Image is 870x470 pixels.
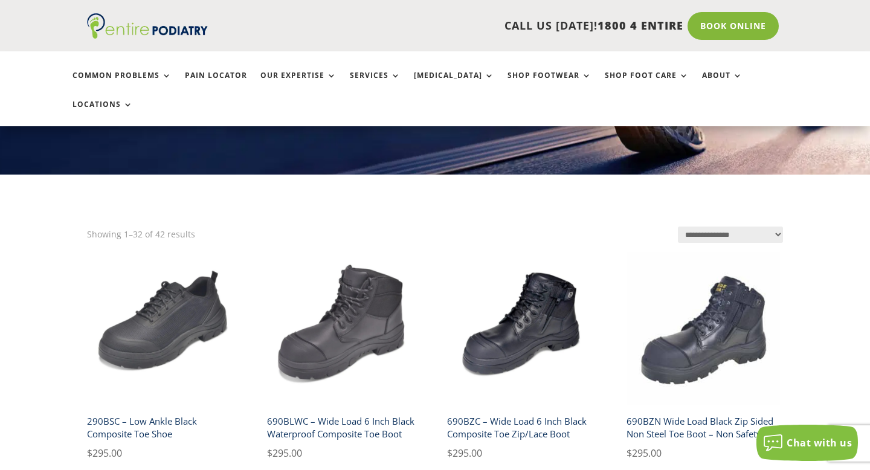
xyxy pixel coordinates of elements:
[87,411,240,445] h2: 290BSC – Low Ankle Black Composite Toe Shoe
[267,252,420,461] a: 690BLWC wide load safety boot waterproof composite toe black690BLWC – Wide Load 6 Inch Black Wate...
[447,252,601,461] a: 690BZC wide load safety boot composite toe black690BZC – Wide Load 6 Inch Black Composite Toe Zip...
[87,446,122,460] bdi: 295.00
[414,71,494,97] a: [MEDICAL_DATA]
[627,446,662,460] bdi: 295.00
[87,29,208,41] a: Entire Podiatry
[702,71,743,97] a: About
[605,71,689,97] a: Shop Foot Care
[627,252,780,461] a: wide load non steele toe boot black oil kip690BZN Wide Load Black Zip Sided Non Steel Toe Boot – ...
[87,227,195,242] p: Showing 1–32 of 42 results
[507,71,591,97] a: Shop Footwear
[87,13,208,39] img: logo (1)
[627,411,780,445] h2: 690BZN Wide Load Black Zip Sided Non Steel Toe Boot – Non Safety
[267,252,420,405] img: 690BLWC wide load safety boot waterproof composite toe black
[627,446,632,460] span: $
[678,227,784,243] select: Shop order
[72,71,172,97] a: Common Problems
[267,446,272,460] span: $
[247,18,683,34] p: CALL US [DATE]!
[87,252,240,405] img: 290BSC - LOW ANKLE BLACK COMPOSITE TOE SHOE
[756,425,858,461] button: Chat with us
[447,252,601,405] img: 690BZC wide load safety boot composite toe black
[598,18,683,33] span: 1800 4 ENTIRE
[185,71,247,97] a: Pain Locator
[350,71,401,97] a: Services
[260,71,337,97] a: Our Expertise
[688,12,779,40] a: Book Online
[627,252,780,405] img: wide load non steele toe boot black oil kip
[787,436,852,449] span: Chat with us
[87,252,240,461] a: 290BSC - LOW ANKLE BLACK COMPOSITE TOE SHOE290BSC – Low Ankle Black Composite Toe Shoe $295.00
[267,411,420,445] h2: 690BLWC – Wide Load 6 Inch Black Waterproof Composite Toe Boot
[72,100,133,126] a: Locations
[267,446,302,460] bdi: 295.00
[87,446,92,460] span: $
[447,411,601,445] h2: 690BZC – Wide Load 6 Inch Black Composite Toe Zip/Lace Boot
[447,446,453,460] span: $
[447,446,482,460] bdi: 295.00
